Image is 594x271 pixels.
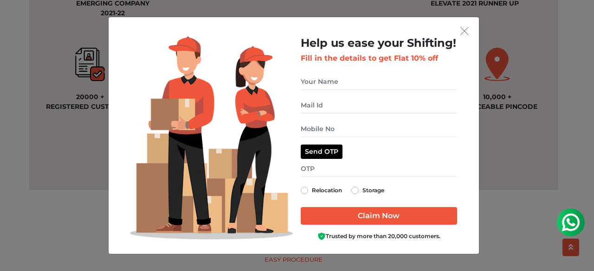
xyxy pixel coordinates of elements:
[9,9,28,28] img: whatsapp-icon.svg
[301,232,457,241] div: Trusted by more than 20,000 customers.
[301,161,457,177] input: OTP
[362,185,384,196] label: Storage
[460,27,469,35] img: exit
[301,54,457,63] h3: Fill in the details to get Flat 10% off
[317,232,326,240] img: Boxigo Customer Shield
[312,185,342,196] label: Relocation
[301,207,457,225] input: Claim Now
[301,37,457,50] h2: Help us ease your Shifting!
[301,74,457,90] input: Your Name
[130,37,293,239] img: Lead Welcome Image
[301,145,342,159] button: Send OTP
[301,121,457,137] input: Mobile No
[301,97,457,113] input: Mail Id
